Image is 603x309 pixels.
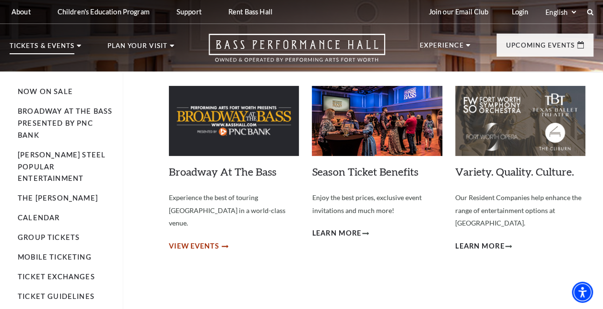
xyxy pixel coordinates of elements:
[312,227,361,239] span: Learn More
[169,240,227,252] a: View Events
[455,86,585,156] img: Variety. Quality. Culture.
[18,233,80,241] a: Group Tickets
[10,43,74,54] p: Tickets & Events
[177,8,201,16] p: Support
[506,42,575,54] p: Upcoming Events
[312,227,369,239] a: Learn More Season Ticket Benefits
[312,165,418,178] a: Season Ticket Benefits
[18,273,95,281] a: Ticket Exchanges
[544,8,578,17] select: Select:
[455,191,585,230] p: Our Resident Companies help enhance the range of entertainment options at [GEOGRAPHIC_DATA].
[572,282,593,303] div: Accessibility Menu
[18,87,73,95] a: Now On Sale
[58,8,150,16] p: Children's Education Program
[12,8,31,16] p: About
[312,86,442,156] img: Season Ticket Benefits
[455,240,512,252] a: Learn More Variety. Quality. Culture.
[18,214,59,222] a: Calendar
[228,8,272,16] p: Rent Bass Hall
[169,86,299,156] img: Broadway At The Bass
[18,292,95,300] a: Ticket Guidelines
[169,240,219,252] span: View Events
[18,253,92,261] a: Mobile Ticketing
[312,191,442,217] p: Enjoy the best prices, exclusive event invitations and much more!
[18,151,106,183] a: [PERSON_NAME] Steel Popular Entertainment
[169,165,276,178] a: Broadway At The Bass
[174,34,420,71] a: Open this option
[18,194,98,202] a: The [PERSON_NAME]
[455,240,505,252] span: Learn More
[169,191,299,230] p: Experience the best of touring [GEOGRAPHIC_DATA] in a world-class venue.
[420,42,464,54] p: Experience
[107,43,167,54] p: Plan Your Visit
[18,107,112,139] a: Broadway At The Bass presented by PNC Bank
[455,165,574,178] a: Variety. Quality. Culture.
